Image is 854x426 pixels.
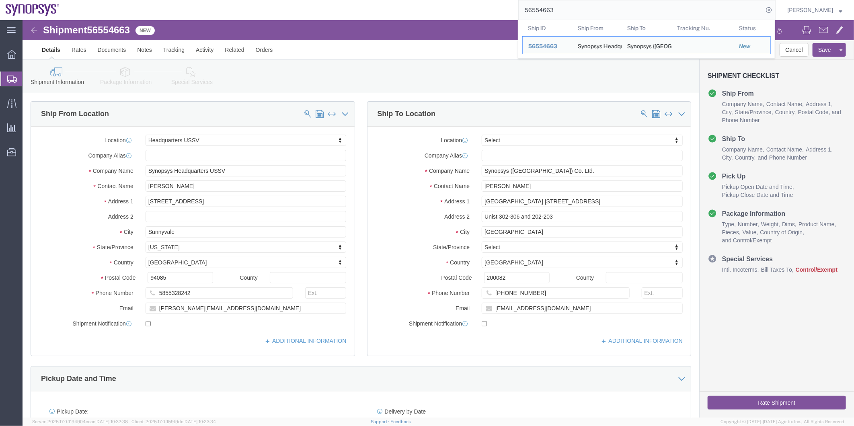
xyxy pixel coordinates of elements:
div: 56554663 [528,42,567,51]
span: [DATE] 10:23:34 [183,419,216,424]
img: logo [6,4,60,16]
span: Copyright © [DATE]-[DATE] Agistix Inc., All Rights Reserved [721,418,844,425]
table: Search Results [522,20,775,58]
span: [DATE] 10:32:38 [95,419,128,424]
span: Kaelen O'Connor [787,6,833,14]
iframe: FS Legacy Container [23,20,854,418]
th: Ship To [622,20,671,36]
div: New [739,42,765,51]
th: Tracking Nu. [671,20,734,36]
th: Ship ID [522,20,572,36]
div: Synopsys (Shanghai) Co. Ltd. [627,37,666,54]
a: Support [371,419,391,424]
th: Ship From [572,20,622,36]
button: [PERSON_NAME] [787,5,843,15]
span: 56554663 [528,43,557,49]
th: Status [733,20,771,36]
div: Synopsys Headquarters USSV [578,37,616,54]
span: Server: 2025.17.0-1194904eeae [32,419,128,424]
input: Search for shipment number, reference number [519,0,763,20]
a: Feedback [390,419,411,424]
span: Client: 2025.17.0-159f9de [131,419,216,424]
